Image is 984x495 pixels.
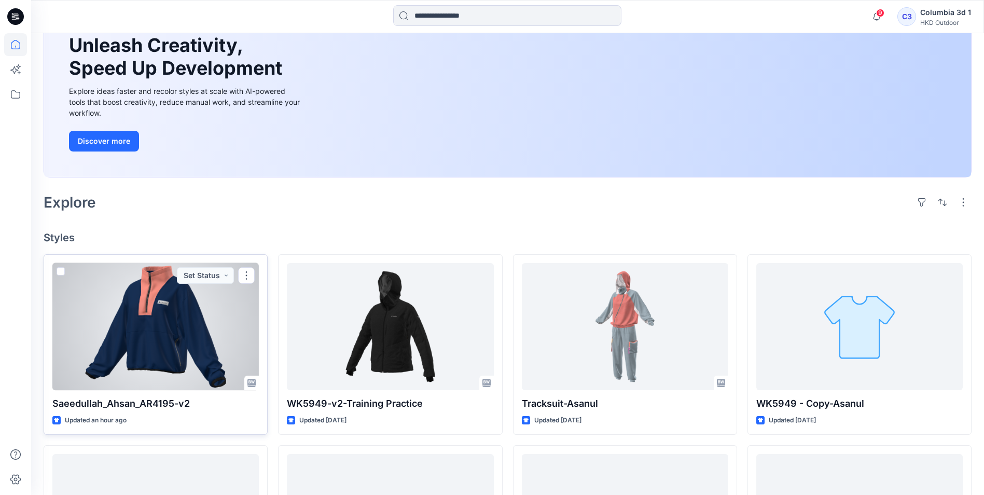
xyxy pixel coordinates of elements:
[44,231,972,244] h4: Styles
[65,415,127,426] p: Updated an hour ago
[52,263,259,390] a: Saeedullah_Ahsan_AR4195-v2
[69,131,302,152] a: Discover more
[920,19,971,26] div: HKD Outdoor
[299,415,347,426] p: Updated [DATE]
[44,194,96,211] h2: Explore
[534,415,581,426] p: Updated [DATE]
[522,396,728,411] p: Tracksuit-Asanul
[52,396,259,411] p: Saeedullah_Ahsan_AR4195-v2
[876,9,884,17] span: 9
[897,7,916,26] div: C3
[69,131,139,152] button: Discover more
[287,263,493,390] a: WK5949-v2-Training Practice
[522,263,728,390] a: Tracksuit-Asanul
[756,396,963,411] p: WK5949 - Copy-Asanul
[756,263,963,390] a: WK5949 - Copy-Asanul
[69,86,302,118] div: Explore ideas faster and recolor styles at scale with AI-powered tools that boost creativity, red...
[920,6,971,19] div: Columbia 3d 1
[287,396,493,411] p: WK5949-v2-Training Practice
[69,34,287,79] h1: Unleash Creativity, Speed Up Development
[769,415,816,426] p: Updated [DATE]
